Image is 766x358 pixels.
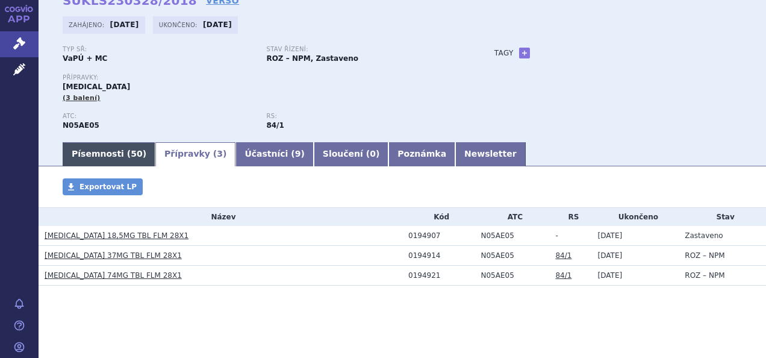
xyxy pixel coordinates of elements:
strong: [DATE] [203,20,232,29]
th: RS [549,208,591,226]
span: [DATE] [598,231,623,240]
span: 50 [131,149,142,159]
td: ROZ – NPM [679,266,766,286]
a: Účastníci (9) [235,142,313,166]
p: Stav řízení: [266,46,458,53]
p: Přípravky: [63,74,470,81]
td: LURASIDON [475,226,549,246]
strong: LURASIDON [63,121,99,130]
span: Zahájeno: [69,20,107,30]
a: [MEDICAL_DATA] 18,5MG TBL FLM 28X1 [45,231,188,240]
strong: [DATE] [110,20,139,29]
a: [MEDICAL_DATA] 37MG TBL FLM 28X1 [45,251,182,260]
span: (3 balení) [63,94,101,102]
div: 0194907 [408,231,475,240]
a: Sloučení (0) [314,142,388,166]
strong: ROZ – NPM, Zastaveno [266,54,358,63]
th: Ukončeno [592,208,679,226]
p: ATC: [63,113,254,120]
td: LURASIDON [475,246,549,266]
strong: VaPÚ + MC [63,54,107,63]
td: LURASIDON [475,266,549,286]
a: Přípravky (3) [155,142,235,166]
span: [DATE] [598,271,623,280]
span: - [555,231,558,240]
td: Zastaveno [679,226,766,246]
a: Poznámka [388,142,455,166]
span: 0 [370,149,376,159]
th: Název [39,208,402,226]
td: ROZ – NPM [679,246,766,266]
th: Kód [402,208,475,226]
p: Typ SŘ: [63,46,254,53]
span: 9 [295,149,301,159]
a: Newsletter [455,142,526,166]
th: ATC [475,208,549,226]
div: 0194921 [408,271,475,280]
span: [DATE] [598,251,623,260]
a: 84/1 [555,271,571,280]
strong: antipsychotika druhé volby při selhání risperidonu, p.o. [266,121,284,130]
a: [MEDICAL_DATA] 74MG TBL FLM 28X1 [45,271,182,280]
span: Exportovat LP [79,183,137,191]
a: 84/1 [555,251,571,260]
span: 3 [217,149,223,159]
div: 0194914 [408,251,475,260]
a: Exportovat LP [63,178,143,195]
p: RS: [266,113,458,120]
a: Písemnosti (50) [63,142,155,166]
h3: Tagy [494,46,514,60]
span: Ukončeno: [159,20,200,30]
th: Stav [679,208,766,226]
a: + [519,48,530,58]
span: [MEDICAL_DATA] [63,83,130,91]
